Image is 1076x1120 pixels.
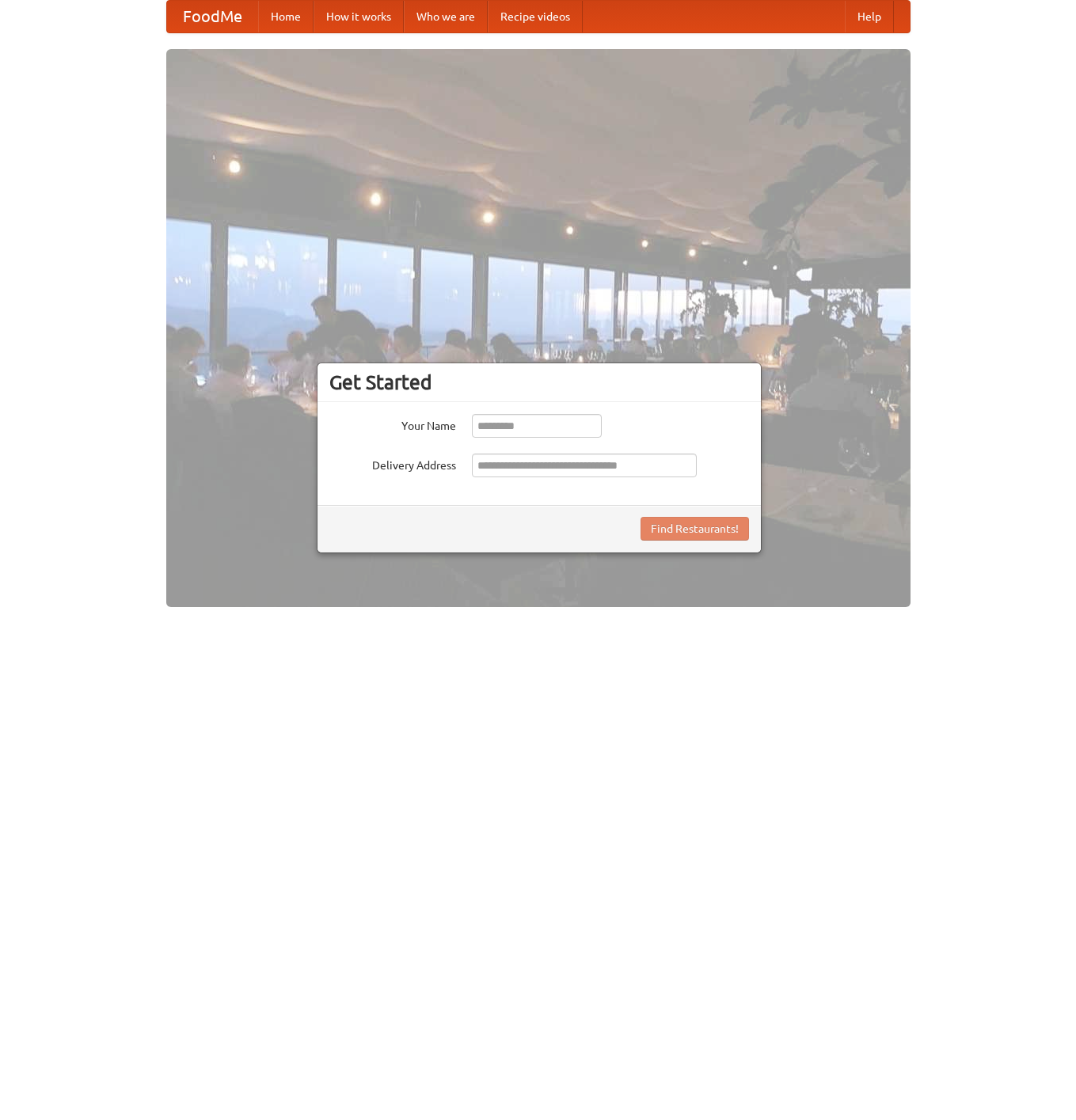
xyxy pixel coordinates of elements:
[488,1,583,32] a: Recipe videos
[167,1,258,32] a: FoodMe
[329,414,456,434] label: Your Name
[329,370,749,394] h3: Get Started
[314,1,404,32] a: How it works
[329,454,456,473] label: Delivery Address
[845,1,894,32] a: Help
[641,517,749,541] button: Find Restaurants!
[404,1,488,32] a: Who we are
[258,1,314,32] a: Home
